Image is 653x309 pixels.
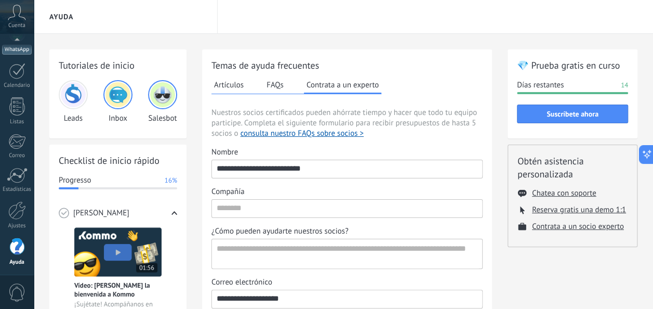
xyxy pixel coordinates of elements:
div: Listas [2,119,32,125]
button: Contrata a un socio experto [532,222,624,231]
span: 16% [165,175,177,186]
button: Reserva gratis una demo 1:1 [532,205,626,215]
div: Salesbot [148,80,177,123]
div: Inbox [103,80,132,123]
h2: Temas de ayuda frecuentes [211,59,483,72]
div: Leads [59,80,88,123]
div: Estadísticas [2,186,32,193]
div: Correo [2,152,32,159]
div: Calendario [2,82,32,89]
span: ¿Cómo pueden ayudarte nuestros socios? [211,226,349,237]
img: Meet video [74,227,162,277]
h2: Obtén asistencia personalizada [517,154,628,181]
span: Cuenta [8,22,25,29]
span: Nuestros socios certificados pueden ahórrate tiempo y hacer que todo tu equipo participe. Complet... [211,108,483,139]
input: Nombre [212,160,482,177]
span: Días restantes [517,80,564,91]
button: FAQs [264,77,286,93]
span: [PERSON_NAME] [73,208,129,218]
button: Chatea con soporte [532,188,596,198]
span: Progresso [59,175,91,186]
button: Suscríbete ahora [517,105,628,123]
button: consulta nuestro FAQs sobre socios > [241,128,364,139]
div: WhatsApp [2,45,32,55]
span: Correo electrónico [211,277,272,288]
button: Contrata a un experto [304,77,381,94]
button: Artículos [211,77,246,93]
textarea: ¿Cómo pueden ayudarte nuestros socios? [212,239,480,268]
span: Nombre [211,147,238,158]
div: Ayuda [2,259,32,266]
h2: Tutoriales de inicio [59,59,177,72]
input: Correo electrónico [212,290,482,307]
h2: Checklist de inicio rápido [59,154,177,167]
div: Ajustes [2,223,32,229]
input: Compañía [212,200,482,216]
h2: 💎 Prueba gratis en curso [517,59,628,72]
span: Vídeo: [PERSON_NAME] la bienvenida a Kommo [74,281,162,299]
span: 14 [621,80,628,91]
span: Suscríbete ahora [547,110,598,118]
span: Compañía [211,187,244,197]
